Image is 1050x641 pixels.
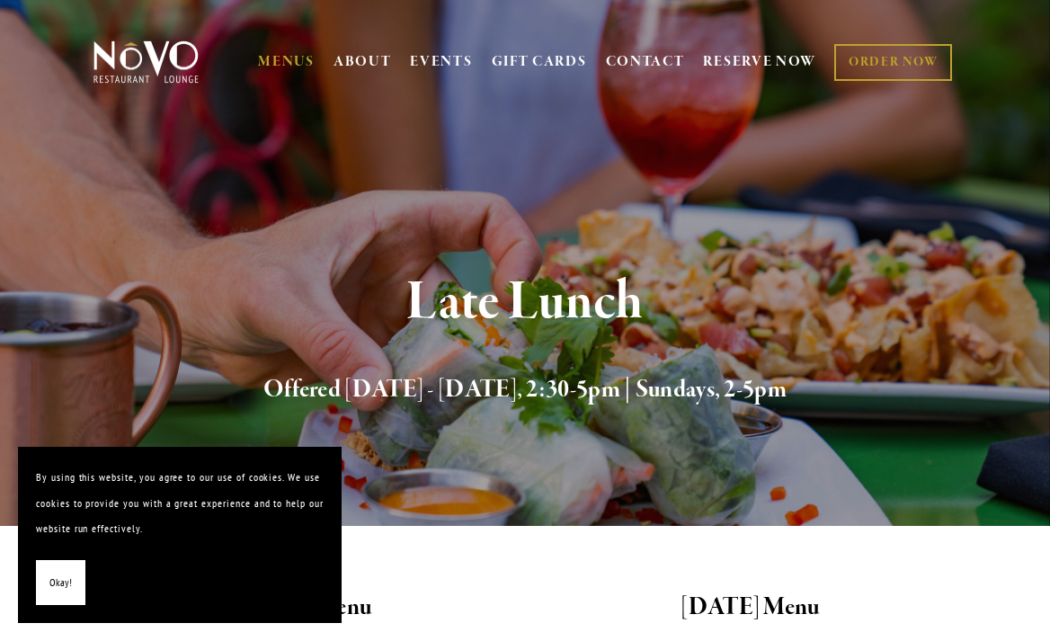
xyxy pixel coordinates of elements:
a: ORDER NOW [834,44,952,81]
button: Okay! [36,560,85,606]
a: CONTACT [606,45,685,79]
a: EVENTS [410,53,472,71]
h2: Offered [DATE] - [DATE], 2:30-5pm | Sundays, 2-5pm [116,371,934,409]
h1: Late Lunch [116,273,934,332]
a: MENUS [258,53,315,71]
img: Novo Restaurant &amp; Lounge [90,40,202,85]
section: Cookie banner [18,447,342,623]
span: Okay! [49,570,72,596]
a: ABOUT [334,53,392,71]
a: GIFT CARDS [492,45,587,79]
a: RESERVE NOW [703,45,816,79]
p: By using this website, you agree to our use of cookies. We use cookies to provide you with a grea... [36,465,324,542]
h2: [DATE] Menu [540,589,960,627]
